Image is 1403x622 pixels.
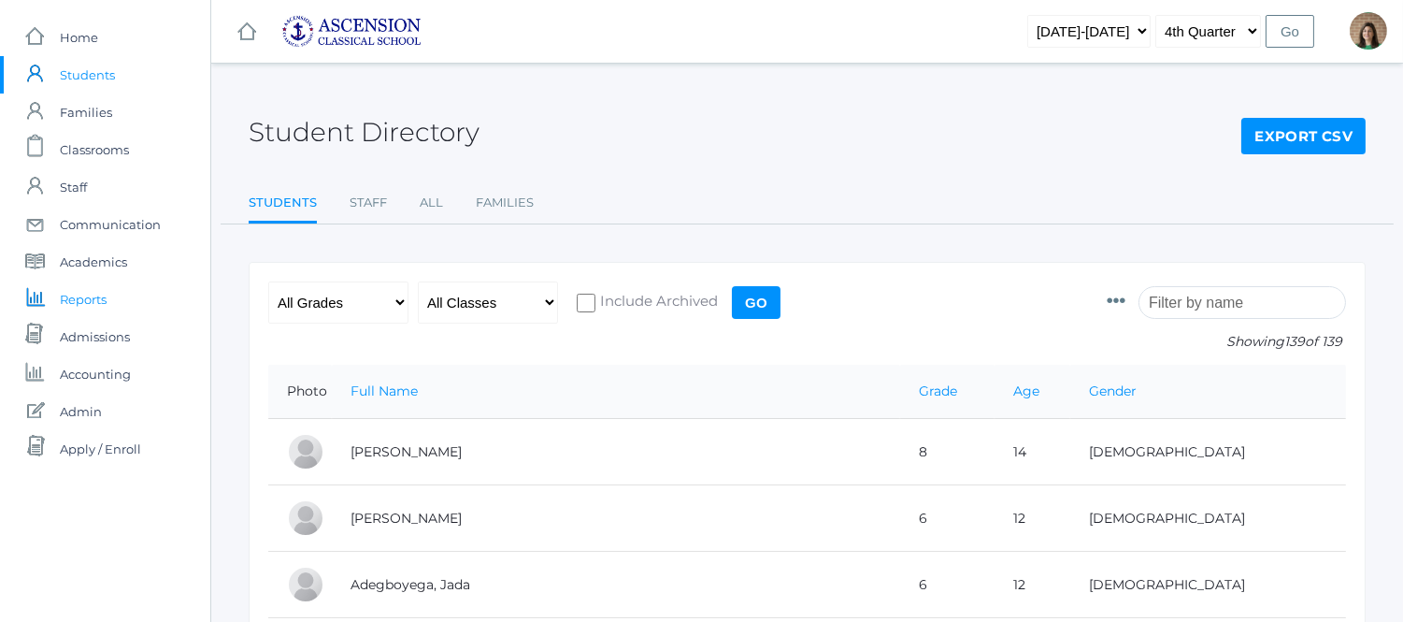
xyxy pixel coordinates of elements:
td: [DEMOGRAPHIC_DATA] [1070,485,1346,552]
span: Classrooms [60,131,129,168]
a: Families [476,184,534,222]
td: [PERSON_NAME] [332,419,900,485]
td: [DEMOGRAPHIC_DATA] [1070,552,1346,618]
a: Full Name [351,383,418,399]
input: Go [732,286,780,319]
span: Apply / Enroll [60,430,141,468]
div: Levi Adams [287,499,324,537]
span: Home [60,19,98,56]
div: Jenna Adams [1350,12,1387,50]
span: Families [60,94,112,131]
input: Go [1266,15,1314,48]
span: 139 [1284,333,1305,350]
span: Admin [60,393,102,430]
span: Accounting [60,355,131,393]
a: Gender [1089,383,1137,399]
td: 6 [900,552,995,618]
div: Jada Adegboyega [287,566,324,603]
a: Age [1013,383,1039,399]
th: Photo [268,365,332,419]
span: Admissions [60,318,130,355]
td: [PERSON_NAME] [332,485,900,552]
a: All [420,184,443,222]
span: Communication [60,206,161,243]
td: 12 [995,552,1070,618]
input: Filter by name [1138,286,1346,319]
td: 14 [995,419,1070,485]
span: Reports [60,281,107,318]
td: Adegboyega, Jada [332,552,900,618]
span: Staff [60,168,87,206]
div: Carly Adams [287,433,324,470]
img: ascension-logo-blue-113fc29133de2fb5813e50b71547a291c5fdb7962bf76d49838a2a14a36269ea.jpg [281,15,422,48]
span: Include Archived [595,291,718,314]
a: Students [249,184,317,224]
a: Grade [919,383,957,399]
td: 12 [995,485,1070,552]
a: Staff [350,184,387,222]
td: [DEMOGRAPHIC_DATA] [1070,419,1346,485]
span: Students [60,56,115,94]
p: Showing of 139 [1107,332,1346,352]
h2: Student Directory [249,118,480,147]
a: Export CSV [1241,118,1366,155]
span: Academics [60,243,127,281]
input: Include Archived [577,294,595,312]
td: 8 [900,419,995,485]
td: 6 [900,485,995,552]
